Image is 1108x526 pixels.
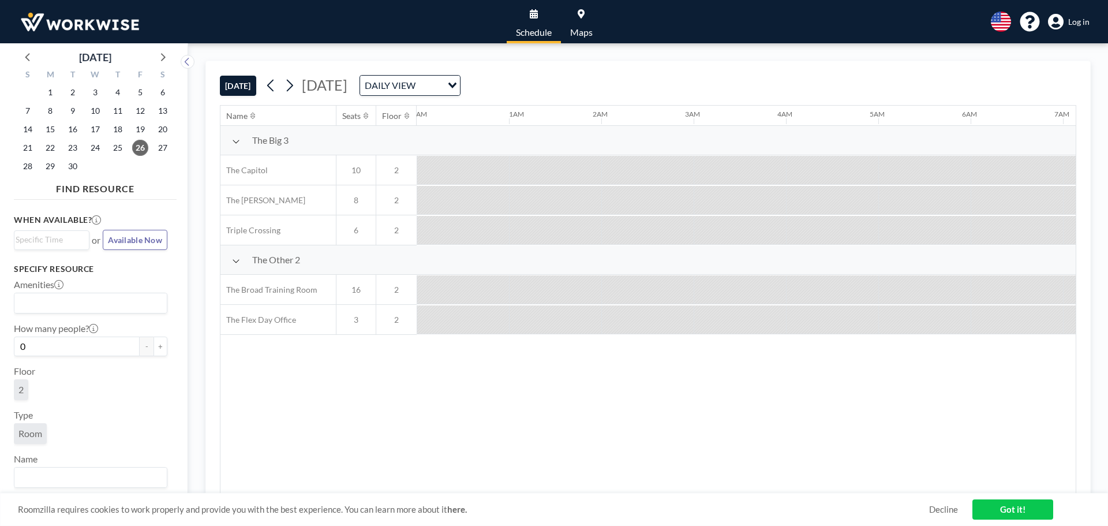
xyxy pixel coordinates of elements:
div: 1AM [509,110,524,118]
span: Thursday, September 11, 2025 [110,103,126,119]
span: Tuesday, September 9, 2025 [65,103,81,119]
span: Saturday, September 27, 2025 [155,140,171,156]
span: Thursday, September 4, 2025 [110,84,126,100]
div: T [62,68,84,83]
div: 7AM [1054,110,1069,118]
input: Search for option [16,233,83,246]
span: Friday, September 19, 2025 [132,121,148,137]
span: Thursday, September 18, 2025 [110,121,126,137]
label: Type [14,409,33,421]
span: Tuesday, September 23, 2025 [65,140,81,156]
h4: FIND RESOURCE [14,178,177,195]
label: How many people? [14,323,98,334]
div: 3AM [685,110,700,118]
button: Available Now [103,230,167,250]
div: 4AM [777,110,792,118]
input: Search for option [419,78,441,93]
label: Floor [14,365,35,377]
div: [DATE] [79,49,111,65]
input: Search for option [16,296,160,311]
span: 8 [336,195,376,206]
div: Floor [382,111,402,121]
h3: Specify resource [14,264,167,274]
span: Sunday, September 21, 2025 [20,140,36,156]
span: 3 [336,315,376,325]
span: Log in [1068,17,1090,27]
span: or [92,234,100,246]
span: 2 [376,225,417,236]
div: T [106,68,129,83]
span: Monday, September 8, 2025 [42,103,58,119]
span: The Flex Day Office [220,315,296,325]
span: Sunday, September 14, 2025 [20,121,36,137]
span: Friday, September 26, 2025 [132,140,148,156]
a: here. [447,504,467,514]
span: Tuesday, September 30, 2025 [65,158,81,174]
span: Tuesday, September 2, 2025 [65,84,81,100]
span: Thursday, September 25, 2025 [110,140,126,156]
label: Name [14,453,38,465]
span: Friday, September 5, 2025 [132,84,148,100]
span: Saturday, September 13, 2025 [155,103,171,119]
button: [DATE] [220,76,256,96]
span: Monday, September 22, 2025 [42,140,58,156]
span: Roomzilla requires cookies to work properly and provide you with the best experience. You can lea... [18,504,929,515]
span: 16 [336,285,376,295]
a: Log in [1048,14,1090,30]
button: - [140,337,154,356]
a: Got it! [972,499,1053,520]
span: 2 [18,384,24,396]
span: 2 [376,315,417,325]
a: Decline [929,504,958,515]
span: Monday, September 15, 2025 [42,121,58,137]
span: DAILY VIEW [362,78,418,93]
span: The Big 3 [252,135,289,146]
div: Search for option [360,76,460,95]
span: Wednesday, September 3, 2025 [87,84,103,100]
span: Saturday, September 6, 2025 [155,84,171,100]
span: Sunday, September 7, 2025 [20,103,36,119]
div: 12AM [408,110,427,118]
div: 5AM [870,110,885,118]
label: Amenities [14,279,63,290]
div: Search for option [14,293,167,313]
div: W [84,68,107,83]
img: organization-logo [18,10,141,33]
span: Room [18,428,42,439]
div: S [17,68,39,83]
div: Name [226,111,248,121]
span: The Other 2 [252,254,300,266]
input: Search for option [16,470,160,485]
div: Search for option [14,468,167,487]
span: 2 [376,165,417,176]
span: 2 [376,285,417,295]
span: Sunday, September 28, 2025 [20,158,36,174]
span: Wednesday, September 10, 2025 [87,103,103,119]
span: [DATE] [302,76,347,94]
span: The Broad Training Room [220,285,317,295]
span: Schedule [516,28,552,37]
span: 2 [376,195,417,206]
div: S [151,68,174,83]
span: Friday, September 12, 2025 [132,103,148,119]
span: Maps [570,28,593,37]
button: + [154,337,167,356]
span: The [PERSON_NAME] [220,195,305,206]
span: Wednesday, September 24, 2025 [87,140,103,156]
div: M [39,68,62,83]
span: Available Now [108,235,162,245]
span: Wednesday, September 17, 2025 [87,121,103,137]
span: The Capitol [220,165,268,176]
span: Monday, September 29, 2025 [42,158,58,174]
div: Search for option [14,231,89,248]
span: 10 [336,165,376,176]
span: 6 [336,225,376,236]
div: 2AM [593,110,608,118]
span: Monday, September 1, 2025 [42,84,58,100]
div: 6AM [962,110,977,118]
span: Tuesday, September 16, 2025 [65,121,81,137]
div: F [129,68,151,83]
span: Triple Crossing [220,225,280,236]
div: Seats [342,111,361,121]
span: Saturday, September 20, 2025 [155,121,171,137]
